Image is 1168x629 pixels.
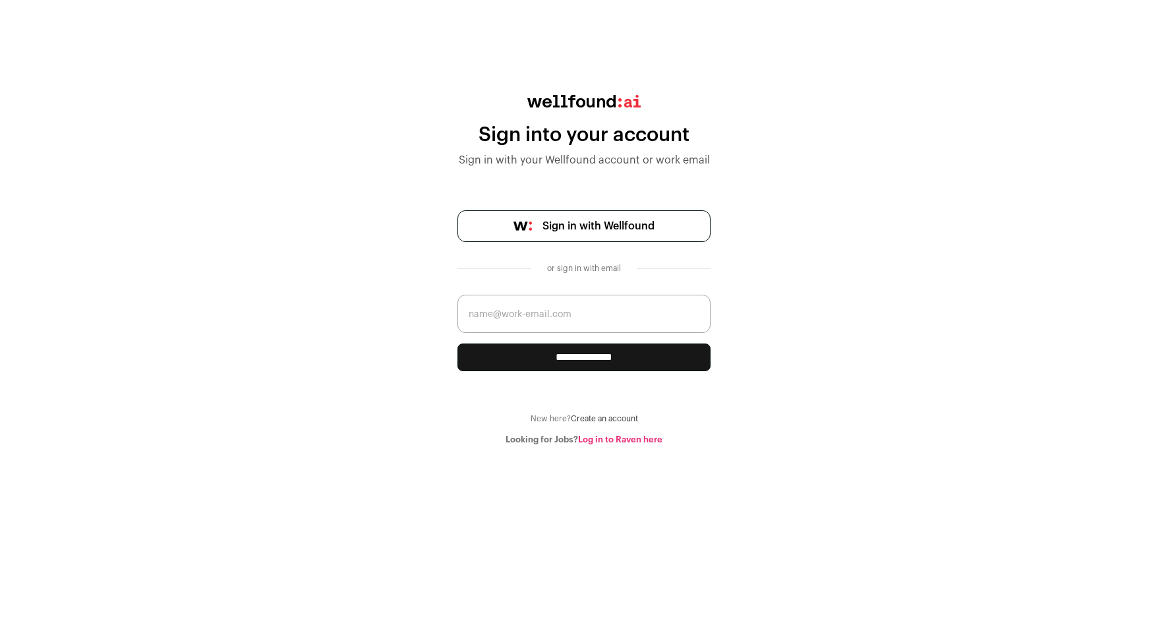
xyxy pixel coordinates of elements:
[542,218,655,234] span: Sign in with Wellfound
[457,152,711,168] div: Sign in with your Wellfound account or work email
[513,222,532,231] img: wellfound-symbol-flush-black-fb3c872781a75f747ccb3a119075da62bfe97bd399995f84a933054e44a575c4.png
[578,435,662,444] a: Log in to Raven here
[542,263,626,274] div: or sign in with email
[571,415,638,423] a: Create an account
[457,295,711,333] input: name@work-email.com
[527,95,641,107] img: wellfound:ai
[457,123,711,147] div: Sign into your account
[457,210,711,242] a: Sign in with Wellfound
[457,413,711,424] div: New here?
[457,434,711,445] div: Looking for Jobs?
